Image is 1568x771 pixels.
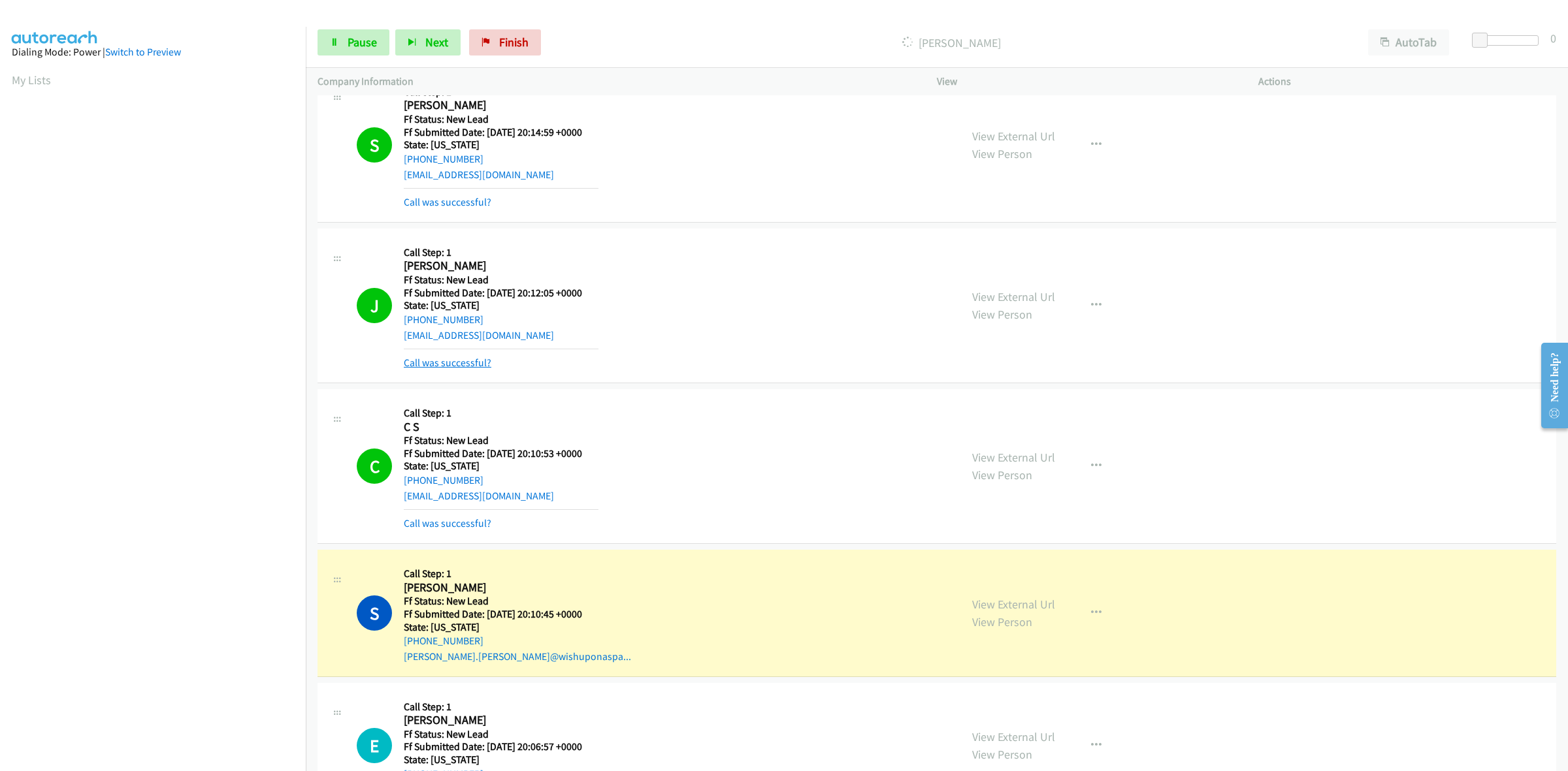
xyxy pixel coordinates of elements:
[318,29,389,55] a: Pause
[972,747,1032,762] a: View Person
[404,259,598,274] h2: [PERSON_NAME]
[12,101,306,721] iframe: Dialpad
[357,595,392,631] h1: S
[1368,29,1449,55] button: AutoTab
[404,460,598,473] h5: State: [US_STATE]
[499,35,529,50] span: Finish
[404,740,582,753] h5: Ff Submitted Date: [DATE] 20:06:57 +0000
[404,753,582,766] h5: State: [US_STATE]
[404,168,554,181] a: [EMAIL_ADDRESS][DOMAIN_NAME]
[404,138,598,151] h5: State: [US_STATE]
[404,274,598,287] h5: Ff Status: New Lead
[972,450,1055,465] a: View External Url
[1530,334,1568,437] iframe: Resource Center
[404,434,598,447] h5: Ff Status: New Lead
[357,728,392,763] div: The call is yet to be attempted
[404,650,631,663] a: [PERSON_NAME].[PERSON_NAME]@wishuponaspa...
[972,597,1055,612] a: View External Url
[12,44,294,60] div: Dialing Mode: Power |
[404,313,483,326] a: [PHONE_NUMBER]
[404,126,598,139] h5: Ff Submitted Date: [DATE] 20:14:59 +0000
[357,127,392,163] h1: S
[404,98,598,113] h2: [PERSON_NAME]
[404,196,491,208] a: Call was successful?
[404,580,598,595] h2: [PERSON_NAME]
[559,34,1345,52] p: [PERSON_NAME]
[404,299,598,312] h5: State: [US_STATE]
[357,288,392,323] h1: J
[318,74,913,89] p: Company Information
[404,595,631,608] h5: Ff Status: New Lead
[937,74,1235,89] p: View
[348,35,377,50] span: Pause
[972,614,1032,629] a: View Person
[404,246,598,259] h5: Call Step: 1
[404,517,491,529] a: Call was successful?
[12,72,51,87] a: My Lists
[972,307,1032,322] a: View Person
[972,729,1055,744] a: View External Url
[972,289,1055,304] a: View External Url
[404,635,483,647] a: [PHONE_NUMBER]
[972,467,1032,482] a: View Person
[404,113,598,126] h5: Ff Status: New Lead
[1258,74,1556,89] p: Actions
[404,407,598,420] h5: Call Step: 1
[404,567,631,580] h5: Call Step: 1
[404,329,554,341] a: [EMAIL_ADDRESS][DOMAIN_NAME]
[404,621,631,634] h5: State: [US_STATE]
[1550,29,1556,47] div: 0
[469,29,541,55] a: Finish
[972,129,1055,144] a: View External Url
[404,713,582,728] h2: [PERSON_NAME]
[404,356,491,369] a: Call was successful?
[404,490,554,502] a: [EMAIL_ADDRESS][DOMAIN_NAME]
[972,146,1032,161] a: View Person
[357,728,392,763] h1: E
[404,447,598,460] h5: Ff Submitted Date: [DATE] 20:10:53 +0000
[404,700,582,714] h5: Call Step: 1
[425,35,448,50] span: Next
[395,29,461,55] button: Next
[404,420,598,435] h2: C S
[404,608,631,621] h5: Ff Submitted Date: [DATE] 20:10:45 +0000
[105,46,181,58] a: Switch to Preview
[357,448,392,484] h1: C
[404,153,483,165] a: [PHONE_NUMBER]
[404,728,582,741] h5: Ff Status: New Lead
[1478,35,1539,46] div: Delay between calls (in seconds)
[404,287,598,300] h5: Ff Submitted Date: [DATE] 20:12:05 +0000
[404,474,483,486] a: [PHONE_NUMBER]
